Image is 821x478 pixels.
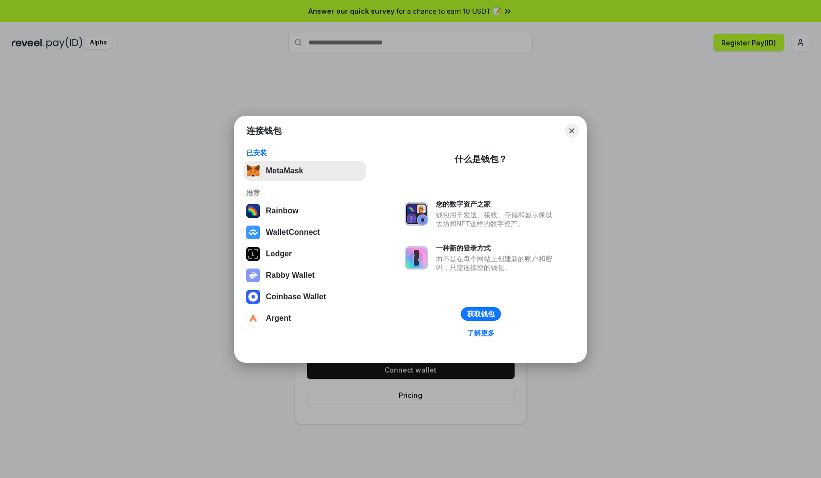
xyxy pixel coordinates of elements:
[436,254,557,272] div: 而不是在每个网站上创建新的账户和密码，只需连接您的钱包。
[243,244,366,264] button: Ledger
[266,228,320,237] div: WalletConnect
[467,310,495,318] div: 获取钱包
[266,207,299,215] div: Rainbow
[266,292,326,301] div: Coinbase Wallet
[436,210,557,228] div: 钱包用于发送、接收、存储和显示像以太坊和NFT这样的数字资产。
[243,161,366,181] button: MetaMask
[461,307,501,321] button: 获取钱包
[467,329,495,337] div: 了解更多
[246,247,260,261] img: svg+xml,%3Csvg%20xmlns%3D%22http%3A%2F%2Fwww.w3.org%2F2000%2Fsvg%22%20width%3D%2228%22%20height%3...
[243,223,366,242] button: WalletConnect
[454,153,507,165] div: 什么是钱包？
[461,327,500,339] a: 了解更多
[246,125,281,137] h1: 连接钱包
[243,266,366,285] button: Rabby Wallet
[405,202,428,226] img: svg+xml,%3Csvg%20xmlns%3D%22http%3A%2F%2Fwww.w3.org%2F2000%2Fsvg%22%20fill%3D%22none%22%20viewBox...
[565,124,579,138] button: Close
[266,314,291,323] div: Argent
[246,164,260,178] img: svg+xml,%3Csvg%20fill%3D%22none%22%20height%3D%2233%22%20viewBox%3D%220%200%2035%2033%22%20width%...
[246,204,260,218] img: svg+xml,%3Csvg%20width%3D%22120%22%20height%3D%22120%22%20viewBox%3D%220%200%20120%20120%22%20fil...
[436,200,557,208] div: 您的数字资产之家
[436,244,557,252] div: 一种新的登录方式
[266,166,303,175] div: MetaMask
[243,201,366,221] button: Rainbow
[243,287,366,307] button: Coinbase Wallet
[246,269,260,282] img: svg+xml,%3Csvg%20xmlns%3D%22http%3A%2F%2Fwww.w3.org%2F2000%2Fsvg%22%20fill%3D%22none%22%20viewBox...
[246,188,363,197] div: 推荐
[246,148,363,157] div: 已安装
[405,246,428,270] img: svg+xml,%3Csvg%20xmlns%3D%22http%3A%2F%2Fwww.w3.org%2F2000%2Fsvg%22%20fill%3D%22none%22%20viewBox...
[243,309,366,328] button: Argent
[246,226,260,239] img: svg+xml,%3Csvg%20width%3D%2228%22%20height%3D%2228%22%20viewBox%3D%220%200%2028%2028%22%20fill%3D...
[246,290,260,304] img: svg+xml,%3Csvg%20width%3D%2228%22%20height%3D%2228%22%20viewBox%3D%220%200%2028%2028%22%20fill%3D...
[266,271,315,280] div: Rabby Wallet
[266,249,292,258] div: Ledger
[246,312,260,325] img: svg+xml,%3Csvg%20width%3D%2228%22%20height%3D%2228%22%20viewBox%3D%220%200%2028%2028%22%20fill%3D...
